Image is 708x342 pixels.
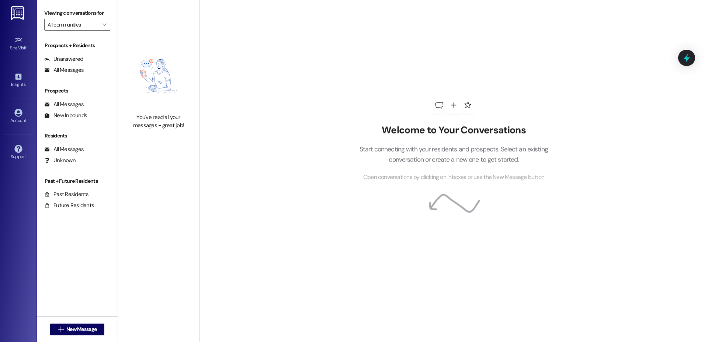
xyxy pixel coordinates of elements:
img: empty-state [126,42,191,110]
p: Start connecting with your residents and prospects. Select an existing conversation or create a n... [348,144,559,165]
span: New Message [66,325,97,333]
span: Open conversations by clicking on inboxes or use the New Message button [363,172,544,182]
div: New Inbounds [44,112,87,119]
i:  [102,22,106,28]
span: • [27,44,28,49]
div: Prospects + Residents [37,42,118,49]
div: All Messages [44,146,84,153]
div: Prospects [37,87,118,95]
div: Past Residents [44,191,89,198]
div: Future Residents [44,202,94,209]
div: You've read all your messages - great job! [126,114,191,129]
a: Site Visit • [4,34,33,54]
input: All communities [48,19,98,31]
i:  [58,327,63,332]
a: Account [4,107,33,126]
img: ResiDesk Logo [11,6,26,20]
button: New Message [50,324,105,335]
div: All Messages [44,101,84,108]
label: Viewing conversations for [44,7,110,19]
span: • [25,81,27,86]
a: Support [4,143,33,163]
div: Unknown [44,157,76,164]
a: Insights • [4,70,33,90]
h2: Welcome to Your Conversations [348,125,559,136]
div: All Messages [44,66,84,74]
div: Unanswered [44,55,83,63]
div: Residents [37,132,118,140]
div: Past + Future Residents [37,177,118,185]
